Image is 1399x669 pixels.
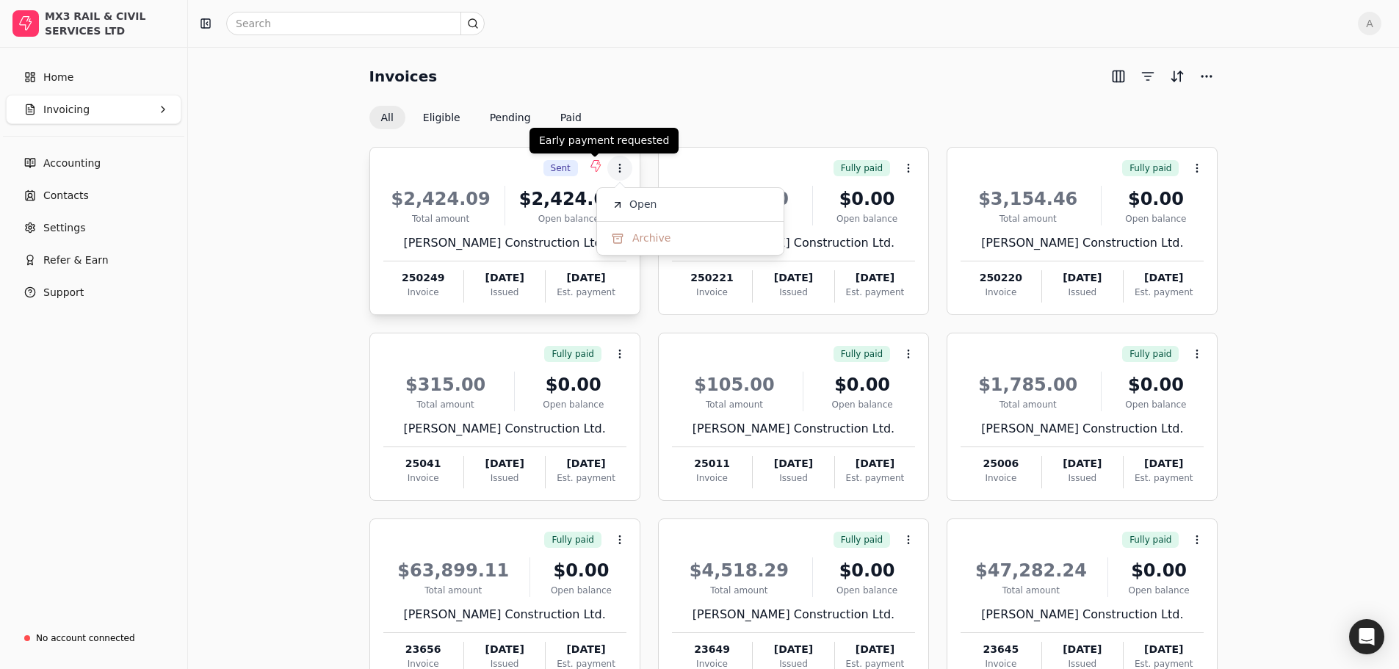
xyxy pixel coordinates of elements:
span: Fully paid [841,533,883,546]
div: 250220 [961,270,1041,286]
a: Contacts [6,181,181,210]
div: 250249 [383,270,463,286]
h2: Invoices [369,65,438,88]
div: $315.00 [383,372,508,398]
div: Total amount [383,584,524,597]
div: [PERSON_NAME] Construction Ltd. [383,606,626,623]
button: Invoicing [6,95,181,124]
div: Issued [753,286,834,299]
button: Sort [1165,65,1189,88]
div: MX3 RAIL & CIVIL SERVICES LTD [45,9,175,38]
div: Est. payment [1124,471,1204,485]
div: $0.00 [809,372,915,398]
div: 23649 [672,642,752,657]
div: [DATE] [464,456,545,471]
div: [DATE] [546,270,626,286]
div: Total amount [672,398,797,411]
div: $2,424.09 [383,186,499,212]
div: Issued [753,471,834,485]
div: $105.00 [672,372,797,398]
div: [DATE] [835,642,915,657]
span: Fully paid [1129,162,1171,175]
div: Issued [464,471,545,485]
div: Invoice [961,471,1041,485]
div: Open balance [819,584,915,597]
span: Fully paid [1129,347,1171,361]
div: [DATE] [464,642,545,657]
a: No account connected [6,625,181,651]
div: $47,282.24 [961,557,1102,584]
div: Issued [1042,471,1123,485]
div: $3,154.46 [961,186,1095,212]
div: Invoice [672,471,752,485]
div: Invoice [961,286,1041,299]
button: Refer & Earn [6,245,181,275]
span: Fully paid [841,347,883,361]
div: Open balance [521,398,626,411]
div: [DATE] [1042,456,1123,471]
a: Home [6,62,181,92]
div: Open balance [1107,398,1204,411]
button: All [369,106,405,129]
div: Invoice [383,286,463,299]
span: Fully paid [552,347,593,361]
div: Open balance [1107,212,1204,225]
div: $1,785.00 [961,372,1095,398]
button: Eligible [411,106,472,129]
div: [PERSON_NAME] Construction Ltd. [961,606,1204,623]
div: Est. payment [835,286,915,299]
div: [PERSON_NAME] Construction Ltd. [961,234,1204,252]
div: $0.00 [1107,186,1204,212]
div: Open balance [809,398,915,411]
span: Sent [551,162,571,175]
div: Est. payment [835,471,915,485]
div: [DATE] [1042,270,1123,286]
div: [DATE] [1124,270,1204,286]
div: Open Intercom Messenger [1349,619,1384,654]
span: Settings [43,220,85,236]
div: Est. payment [546,286,626,299]
div: Open balance [1114,584,1204,597]
input: Search [226,12,485,35]
div: [DATE] [753,270,834,286]
a: Accounting [6,148,181,178]
div: Invoice filter options [369,106,593,129]
div: Invoice [672,286,752,299]
div: $63,899.11 [383,557,524,584]
span: Fully paid [841,162,883,175]
div: [DATE] [546,642,626,657]
span: Invoicing [43,102,90,117]
div: [DATE] [835,456,915,471]
div: 25041 [383,456,463,471]
div: Total amount [961,212,1095,225]
button: Pending [478,106,543,129]
span: Archive [632,231,670,246]
div: $1,039.50 [672,186,806,212]
button: More [1195,65,1218,88]
span: Home [43,70,73,85]
span: Open [629,197,657,212]
span: Fully paid [1129,533,1171,546]
div: [PERSON_NAME] Construction Ltd. [672,420,915,438]
div: Total amount [383,212,499,225]
button: A [1358,12,1381,35]
div: [DATE] [835,270,915,286]
span: Accounting [43,156,101,171]
div: [PERSON_NAME] Construction Ltd. [383,234,626,252]
div: Est. payment [1124,286,1204,299]
div: $0.00 [536,557,626,584]
div: [DATE] [1124,642,1204,657]
div: Total amount [961,398,1095,411]
span: Refer & Earn [43,253,109,268]
div: 25011 [672,456,752,471]
div: Open balance [536,584,626,597]
div: [DATE] [753,642,834,657]
div: 250221 [672,270,752,286]
span: Support [43,285,84,300]
div: Total amount [961,584,1102,597]
div: Est. payment [546,471,626,485]
div: No account connected [36,632,135,645]
button: Paid [549,106,593,129]
div: $2,424.09 [511,186,626,212]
